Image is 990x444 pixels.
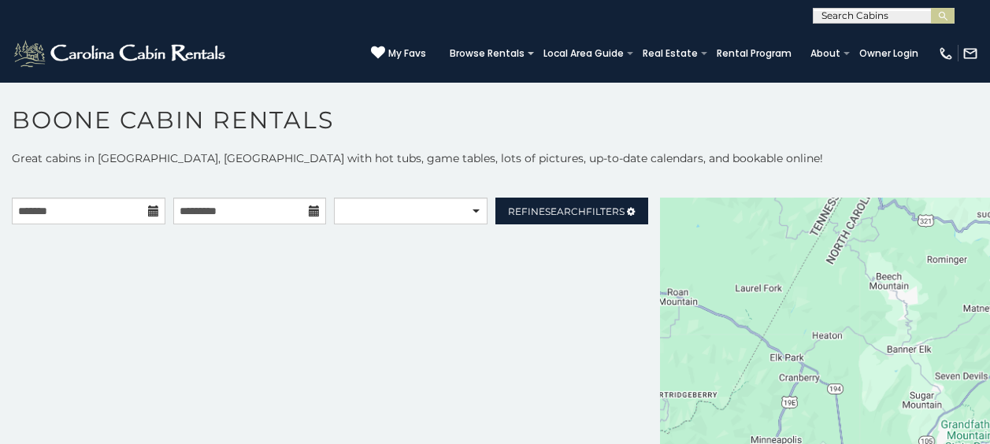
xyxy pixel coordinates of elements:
[536,43,632,65] a: Local Area Guide
[371,46,426,61] a: My Favs
[508,205,625,217] span: Refine Filters
[388,46,426,61] span: My Favs
[962,46,978,61] img: mail-regular-white.png
[495,198,649,224] a: RefineSearchFilters
[12,38,230,69] img: White-1-2.png
[635,43,706,65] a: Real Estate
[851,43,926,65] a: Owner Login
[709,43,799,65] a: Rental Program
[442,43,532,65] a: Browse Rentals
[803,43,848,65] a: About
[545,205,586,217] span: Search
[938,46,954,61] img: phone-regular-white.png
